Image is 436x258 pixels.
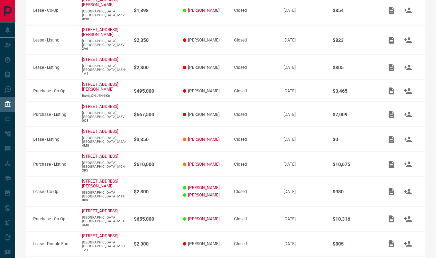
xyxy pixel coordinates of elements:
p: [STREET_ADDRESS] [82,57,118,62]
a: [STREET_ADDRESS][PERSON_NAME] [82,82,118,92]
p: Purchase - Co-Op [33,89,75,93]
a: [STREET_ADDRESS] [82,129,118,134]
p: $3,465 [333,88,376,94]
p: $7,009 [333,112,376,117]
p: $854 [333,8,376,13]
p: [DATE] [284,162,326,167]
p: [DATE] [284,137,326,142]
a: [PERSON_NAME] [188,193,220,197]
span: Add / View Documents [383,162,400,166]
p: [GEOGRAPHIC_DATA],[GEOGRAPHIC_DATA],M5V-0C8 [82,111,127,122]
a: [STREET_ADDRESS] [82,209,118,213]
span: Match Clients [400,65,416,70]
p: Lease - Co-Op [33,8,75,13]
a: [STREET_ADDRESS][PERSON_NAME] [82,27,118,37]
div: Closed [234,216,277,221]
div: Closed [234,65,277,70]
p: [DATE] [284,38,326,43]
p: $10,675 [333,162,376,167]
p: [GEOGRAPHIC_DATA],[GEOGRAPHIC_DATA],M6K-3R5 [82,161,127,172]
div: Closed [234,38,277,43]
p: [GEOGRAPHIC_DATA],[GEOGRAPHIC_DATA],M5H-1A1 [82,64,127,75]
p: Lease - Listing [33,65,75,70]
p: $655,000 [134,216,176,222]
p: $805 [333,241,376,247]
p: [DATE] [284,216,326,221]
p: $667,500 [134,112,176,117]
p: [PERSON_NAME] [183,89,227,93]
p: [GEOGRAPHIC_DATA],[GEOGRAPHIC_DATA],M5A-4M8 [82,136,127,147]
p: [PERSON_NAME] [183,241,227,246]
span: Match Clients [400,88,416,93]
p: [DATE] [284,89,326,93]
span: Match Clients [400,112,416,117]
p: [DATE] [284,241,326,246]
p: $3,350 [134,137,176,142]
a: [STREET_ADDRESS][PERSON_NAME] [82,179,118,188]
a: [STREET_ADDRESS] [82,154,118,159]
span: Match Clients [400,241,416,246]
div: Closed [234,8,277,13]
p: $2,300 [134,65,176,70]
p: [GEOGRAPHIC_DATA],[GEOGRAPHIC_DATA],M5H-1A1 [82,240,127,252]
span: Add / View Documents [383,216,400,221]
p: [GEOGRAPHIC_DATA],[GEOGRAPHIC_DATA],M5V-2V6 [82,39,127,50]
span: Add / View Documents [383,137,400,141]
span: Match Clients [400,216,416,221]
p: Lease - Co-Op [33,189,75,194]
p: Lease - Listing [33,137,75,142]
p: $0 [333,137,376,142]
span: Add / View Documents [383,65,400,70]
span: Add / View Documents [383,37,400,42]
a: [PERSON_NAME] [188,216,220,221]
span: Add / View Documents [383,112,400,117]
span: Add / View Documents [383,241,400,246]
div: Closed [234,241,277,246]
p: $2,350 [134,37,176,43]
p: [PERSON_NAME] [183,112,227,117]
p: Purchase - Listing [33,162,75,167]
p: $980 [333,189,376,194]
p: Lease - Double End [33,241,75,246]
span: Match Clients [400,8,416,12]
span: Add / View Documents [383,8,400,12]
p: [DATE] [284,65,326,70]
p: Purchase - Listing [33,112,75,117]
p: [GEOGRAPHIC_DATA],[GEOGRAPHIC_DATA],M5V-0W6 [82,9,127,21]
div: Closed [234,89,277,93]
p: Lease - Listing [33,38,75,43]
p: [DATE] [284,189,326,194]
p: $1,898 [134,8,176,13]
span: Add / View Documents [383,88,400,93]
p: [DATE] [284,112,326,117]
p: $610,000 [134,162,176,167]
p: $2,300 [134,241,176,247]
span: Match Clients [400,37,416,42]
div: Closed [234,137,277,142]
span: Match Clients [400,189,416,194]
span: Add / View Documents [383,189,400,194]
p: [STREET_ADDRESS] [82,104,118,109]
p: $10,316 [333,216,376,222]
div: Closed [234,189,277,194]
p: Barrie,ON,L4N-6K6 [82,94,127,98]
p: $823 [333,37,376,43]
span: Match Clients [400,137,416,141]
p: $2,800 [134,189,176,194]
p: [PERSON_NAME] [183,65,227,70]
div: Closed [234,162,277,167]
a: [PERSON_NAME] [188,162,220,167]
a: [STREET_ADDRESS] [82,233,118,238]
span: Match Clients [400,162,416,166]
p: $805 [333,65,376,70]
div: Closed [234,112,277,117]
p: [GEOGRAPHIC_DATA],[GEOGRAPHIC_DATA],M1T-0B9 [82,191,127,202]
p: $495,000 [134,88,176,94]
p: [PERSON_NAME] [183,38,227,43]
